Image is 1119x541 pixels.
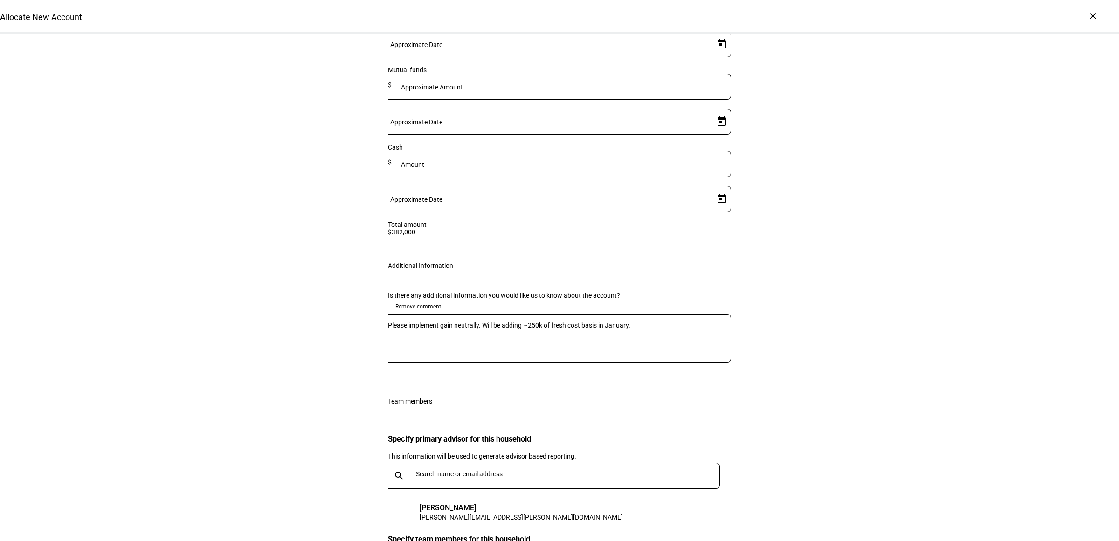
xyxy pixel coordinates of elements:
[390,41,442,48] mat-label: Approximate Date
[388,397,432,405] div: Team members
[401,161,424,168] mat-label: Amount
[388,292,731,299] div: Is there any additional information you would like us to know about the account?
[388,435,731,444] h3: Specify primary advisor for this household
[388,81,392,89] span: $
[388,221,731,228] div: Total amount
[388,66,731,74] div: Mutual funds
[388,299,449,314] button: Remove comment
[420,513,623,522] div: [PERSON_NAME][EMAIL_ADDRESS][PERSON_NAME][DOMAIN_NAME]
[388,262,453,269] div: Additional Information
[394,503,412,522] div: BB
[388,158,392,166] span: $
[388,228,731,236] div: $382,000
[1085,8,1100,23] div: ×
[712,35,731,54] button: Open calendar
[420,503,623,513] div: [PERSON_NAME]
[390,196,442,203] mat-label: Approximate Date
[401,83,463,91] mat-label: Approximate Amount
[388,144,731,151] div: Cash
[388,470,410,481] mat-icon: search
[712,190,731,208] button: Open calendar
[395,299,441,314] span: Remove comment
[388,452,731,461] div: This information will be used to generate advisor based reporting.
[416,470,724,478] input: Search name or email address
[390,118,442,126] mat-label: Approximate Date
[712,112,731,131] button: Open calendar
